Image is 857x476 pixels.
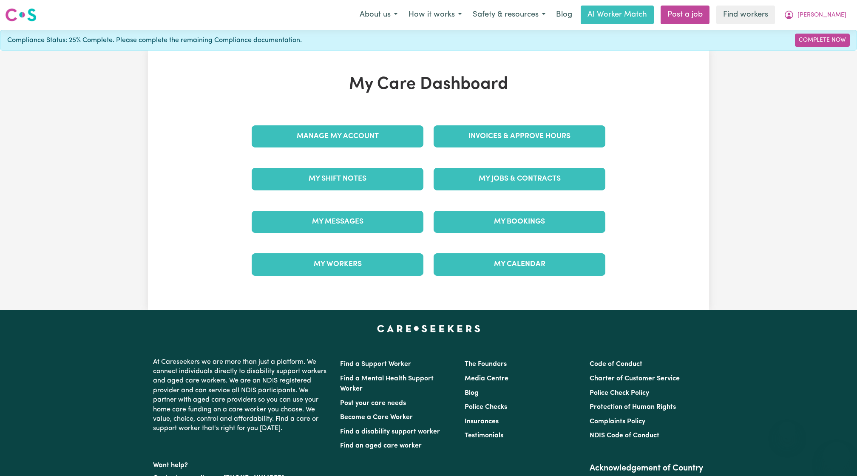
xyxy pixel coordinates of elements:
[5,7,37,23] img: Careseekers logo
[590,375,680,382] a: Charter of Customer Service
[434,253,605,275] a: My Calendar
[467,6,551,24] button: Safety & resources
[779,422,796,439] iframe: Close message
[340,428,440,435] a: Find a disability support worker
[153,457,330,470] p: Want help?
[252,125,423,147] a: Manage My Account
[823,442,850,469] iframe: Button to launch messaging window
[551,6,577,24] a: Blog
[434,125,605,147] a: Invoices & Approve Hours
[590,390,649,397] a: Police Check Policy
[590,432,659,439] a: NDIS Code of Conduct
[465,361,507,368] a: The Founders
[590,404,676,411] a: Protection of Human Rights
[716,6,775,24] a: Find workers
[434,211,605,233] a: My Bookings
[340,361,411,368] a: Find a Support Worker
[153,354,330,437] p: At Careseekers we are more than just a platform. We connect individuals directly to disability su...
[590,361,642,368] a: Code of Conduct
[340,375,434,392] a: Find a Mental Health Support Worker
[5,5,37,25] a: Careseekers logo
[581,6,654,24] a: AI Worker Match
[247,74,610,95] h1: My Care Dashboard
[465,418,499,425] a: Insurances
[465,375,508,382] a: Media Centre
[7,35,302,45] span: Compliance Status: 25% Complete. Please complete the remaining Compliance documentation.
[252,168,423,190] a: My Shift Notes
[661,6,709,24] a: Post a job
[465,390,479,397] a: Blog
[252,253,423,275] a: My Workers
[340,414,413,421] a: Become a Care Worker
[590,463,704,473] h2: Acknowledgement of Country
[354,6,403,24] button: About us
[252,211,423,233] a: My Messages
[340,400,406,407] a: Post your care needs
[403,6,467,24] button: How it works
[377,325,480,332] a: Careseekers home page
[465,404,507,411] a: Police Checks
[795,34,850,47] a: Complete Now
[590,418,645,425] a: Complaints Policy
[778,6,852,24] button: My Account
[434,168,605,190] a: My Jobs & Contracts
[465,432,503,439] a: Testimonials
[340,442,422,449] a: Find an aged care worker
[797,11,846,20] span: [PERSON_NAME]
